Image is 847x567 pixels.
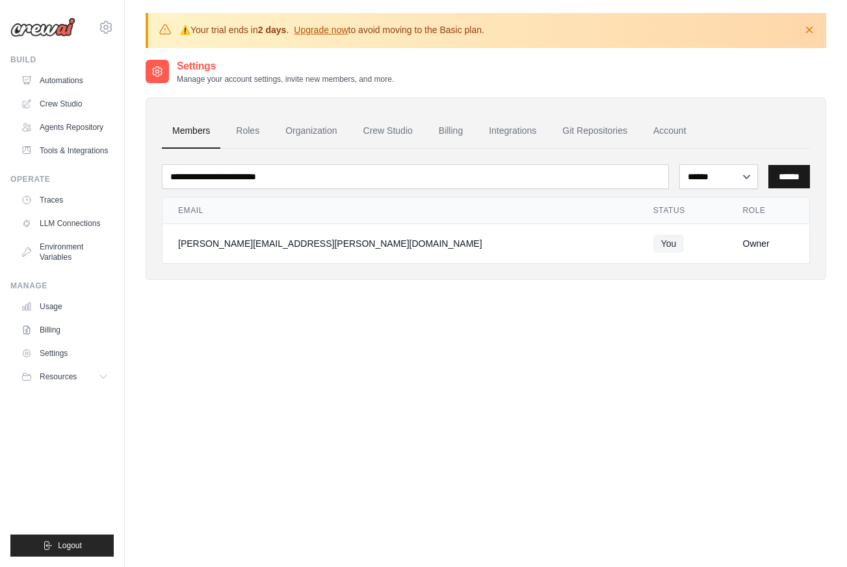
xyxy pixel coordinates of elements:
div: Owner [743,237,794,250]
div: Operate [10,174,114,184]
a: Billing [428,114,473,149]
th: Status [638,197,727,224]
a: LLM Connections [16,213,114,234]
a: Crew Studio [353,114,423,149]
a: Traces [16,190,114,210]
div: Manage [10,281,114,291]
a: Tools & Integrations [16,140,114,161]
th: Role [727,197,810,224]
button: Logout [10,535,114,557]
img: Logo [10,18,75,37]
span: You [653,234,684,253]
th: Email [163,197,638,224]
p: Manage your account settings, invite new members, and more. [177,74,394,84]
a: Integrations [478,114,547,149]
strong: ⚠️ [179,25,190,35]
p: Your trial ends in . to avoid moving to the Basic plan. [179,23,484,36]
a: Environment Variables [16,236,114,268]
a: Usage [16,296,114,317]
a: Git Repositories [552,114,638,149]
a: Account [643,114,697,149]
div: Build [10,55,114,65]
a: Billing [16,320,114,340]
a: Roles [226,114,270,149]
button: Resources [16,366,114,387]
a: Agents Repository [16,117,114,138]
span: Resources [40,372,77,382]
span: Logout [58,540,82,551]
div: [PERSON_NAME][EMAIL_ADDRESS][PERSON_NAME][DOMAIN_NAME] [178,237,622,250]
h2: Settings [177,58,394,74]
a: Upgrade now [294,25,348,35]
a: Members [162,114,220,149]
a: Crew Studio [16,94,114,114]
a: Automations [16,70,114,91]
a: Organization [275,114,347,149]
a: Settings [16,343,114,364]
strong: 2 days [258,25,287,35]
